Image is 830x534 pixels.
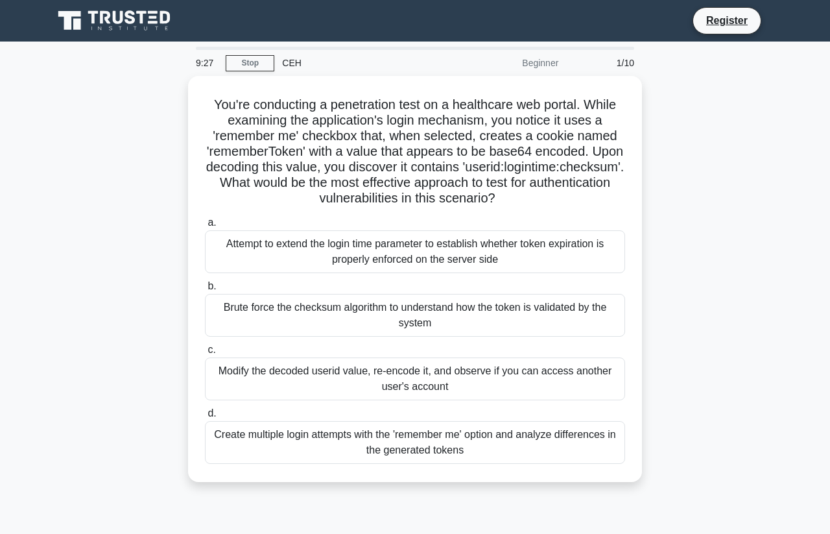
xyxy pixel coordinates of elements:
[274,50,453,76] div: CEH
[205,358,625,400] div: Modify the decoded userid value, re-encode it, and observe if you can access another user's account
[207,344,215,355] span: c.
[205,294,625,337] div: Brute force the checksum algorithm to understand how the token is validated by the system
[207,407,216,419] span: d.
[188,50,226,76] div: 9:27
[207,217,216,228] span: a.
[226,55,274,71] a: Stop
[205,421,625,464] div: Create multiple login attempts with the 'remember me' option and analyze differences in the gener...
[207,280,216,291] span: b.
[205,230,625,273] div: Attempt to extend the login time parameter to establish whether token expiration is properly enfo...
[566,50,642,76] div: 1/10
[204,97,626,207] h5: You're conducting a penetration test on a healthcare web portal. While examining the application'...
[698,12,755,29] a: Register
[453,50,566,76] div: Beginner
